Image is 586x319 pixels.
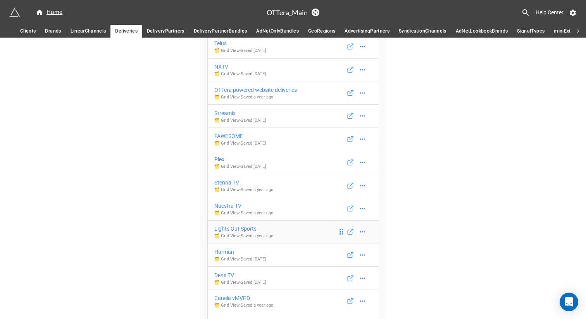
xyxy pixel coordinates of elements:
[207,104,379,128] a: Streamix🗂️ Grid View-Saved [DATE]
[16,25,570,38] div: scrollable auto tabs example
[214,224,273,233] div: Lights Out Sports
[214,302,273,309] p: 🗂️ Grid View - Saved a year ago
[20,27,36,35] span: Clients
[560,293,578,311] div: Open Intercom Messenger
[214,164,266,170] p: 🗂️ Grid View - Saved [DATE]
[207,266,379,290] a: Dens TV🗂️ Grid View-Saved [DATE]
[207,220,379,244] a: Lights Out Sports🗂️ Grid View-Saved a year ago
[517,27,545,35] span: SignalTypes
[147,27,184,35] span: DeliveryPartners
[214,178,273,187] div: Stenna TV
[207,35,379,59] a: Telus🗂️ Grid View-Saved [DATE]
[207,290,379,313] a: Canela vMVPD🗂️ Grid View-Saved a year ago
[115,27,138,35] span: Deliveries
[214,233,273,239] p: 🗂️ Grid View - Saved a year ago
[214,294,273,302] div: Canela vMVPD
[530,5,569,19] a: Help Center
[214,140,266,147] p: 🗂️ Grid View - Saved [DATE]
[214,48,266,54] p: 🗂️ Grid View - Saved [DATE]
[31,8,67,17] a: Home
[214,132,266,140] div: FAWESOME
[214,210,273,216] p: 🗂️ Grid View - Saved a year ago
[207,128,379,151] a: FAWESOME🗂️ Grid View-Saved [DATE]
[36,8,62,17] div: Home
[456,27,508,35] span: AdNetLookbookBrands
[214,94,297,100] p: 🗂️ Grid View - Saved a year ago
[214,117,266,124] p: 🗂️ Grid View - Saved [DATE]
[207,81,379,105] a: OTTera powered website deliveries🗂️ Grid View-Saved a year ago
[214,187,273,193] p: 🗂️ Grid View - Saved a year ago
[9,7,20,18] img: miniextensions-icon.73ae0678.png
[71,27,106,35] span: LinearChannels
[214,155,266,164] div: Plex
[207,197,379,221] a: Nuestra TV🗂️ Grid View-Saved a year ago
[214,39,266,48] div: Telus
[207,58,379,82] a: NXTV🗂️ Grid View-Saved [DATE]
[256,27,299,35] span: AdNetOnlyBundles
[214,256,266,262] p: 🗂️ Grid View - Saved [DATE]
[214,86,297,94] div: OTTera powered website deliveries
[45,27,61,35] span: Brands
[345,27,390,35] span: AdvertisingPartners
[207,243,379,267] a: Harman🗂️ Grid View-Saved [DATE]
[207,151,379,174] a: Plex🗂️ Grid View-Saved [DATE]
[207,174,379,197] a: Stenna TV🗂️ Grid View-Saved a year ago
[214,62,266,71] div: NXTV
[214,279,266,286] p: 🗂️ Grid View - Saved [DATE]
[312,9,319,16] a: Sync Base Structure
[399,27,446,35] span: SyndicationChannels
[267,9,308,16] h3: OTTera_Main
[214,248,266,256] div: Harman
[214,71,266,77] p: 🗂️ Grid View - Saved [DATE]
[194,27,247,35] span: DeliveryPartnerBundles
[214,202,273,210] div: Nuestra TV
[214,271,266,279] div: Dens TV
[308,27,336,35] span: GeoRegions
[214,109,266,117] div: Streamix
